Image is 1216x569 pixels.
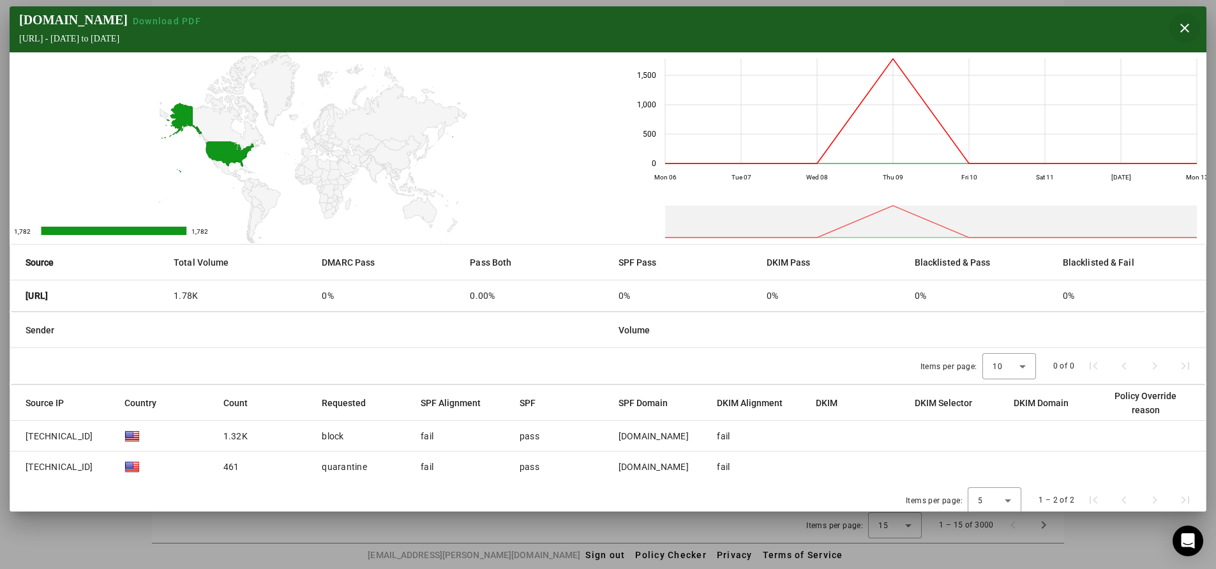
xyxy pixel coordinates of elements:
[191,228,208,235] text: 1,782
[707,421,806,451] mat-cell: fail
[717,396,783,410] div: DKIM Alignment
[10,312,608,348] mat-header-cell: Sender
[756,245,904,280] mat-header-cell: DKIM Pass
[1112,389,1190,417] div: Policy Override reason
[312,280,460,311] mat-cell: 0%
[213,421,312,451] mat-cell: 1.32K
[1036,174,1054,181] text: Sat 11
[1112,389,1179,417] div: Policy Override reason
[904,245,1053,280] mat-header-cell: Blacklisted & Pass
[717,396,794,410] div: DKIM Alignment
[14,228,31,235] text: 1,782
[637,71,656,80] text: 1,500
[883,174,903,181] text: Thu 09
[731,174,751,181] text: Tue 07
[19,13,206,27] div: [DOMAIN_NAME]
[652,159,656,168] text: 0
[26,430,93,443] span: [TECHNICAL_ID]
[619,430,689,443] div: [DOMAIN_NAME]
[124,396,168,410] div: Country
[806,174,828,181] text: Wed 08
[421,396,492,410] div: SPF Alignment
[906,494,963,507] div: Items per page:
[163,280,312,311] mat-cell: 1.78K
[26,396,75,410] div: Source IP
[163,245,312,280] mat-header-cell: Total Volume
[619,460,689,473] div: [DOMAIN_NAME]
[520,396,547,410] div: SPF
[520,430,539,443] div: pass
[421,396,481,410] div: SPF Alignment
[460,280,608,311] mat-cell: 0.00%
[643,130,656,139] text: 500
[312,421,410,451] mat-cell: block
[19,34,206,44] div: [URL] - [DATE] to [DATE]
[608,245,756,280] mat-header-cell: SPF Pass
[608,312,1206,348] mat-header-cell: Volume
[410,451,509,482] mat-cell: fail
[1053,280,1206,311] mat-cell: 0%
[26,289,48,302] strong: [URL]
[608,280,756,311] mat-cell: 0%
[1014,396,1080,410] div: DKIM Domain
[1014,396,1069,410] div: DKIM Domain
[322,396,377,410] div: Requested
[816,396,849,410] div: DKIM
[128,15,206,27] button: Download PDF
[312,245,460,280] mat-header-cell: DMARC Pass
[26,255,54,269] strong: Source
[619,396,668,410] div: SPF Domain
[213,451,312,482] mat-cell: 461
[1185,174,1208,181] text: Mon 13
[707,451,806,482] mat-cell: fail
[637,100,656,109] text: 1,000
[816,396,837,410] div: DKIM
[223,396,248,410] div: Count
[1111,174,1130,181] text: [DATE]
[915,396,984,410] div: DKIM Selector
[1173,526,1203,556] div: Open Intercom Messenger
[520,396,536,410] div: SPF
[993,362,1002,371] span: 10
[1039,494,1074,506] div: 1 – 2 of 2
[654,174,676,181] text: Mon 06
[124,429,140,444] img: blank.gif
[124,396,156,410] div: Country
[961,174,977,181] text: Fri 10
[1053,360,1074,372] div: 0 of 0
[133,16,201,26] span: Download PDF
[322,396,366,410] div: Requested
[410,421,509,451] mat-cell: fail
[619,396,679,410] div: SPF Domain
[26,460,93,473] span: [TECHNICAL_ID]
[915,396,972,410] div: DKIM Selector
[1053,245,1206,280] mat-header-cell: Blacklisted & Fail
[26,396,64,410] div: Source IP
[756,280,904,311] mat-cell: 0%
[904,280,1053,311] mat-cell: 0%
[920,360,977,373] div: Items per page:
[312,451,410,482] mat-cell: quarantine
[978,496,983,505] span: 5
[10,52,608,244] svg: A chart.
[223,396,259,410] div: Count
[520,460,539,473] div: pass
[124,459,140,474] img: blank.gif
[460,245,608,280] mat-header-cell: Pass Both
